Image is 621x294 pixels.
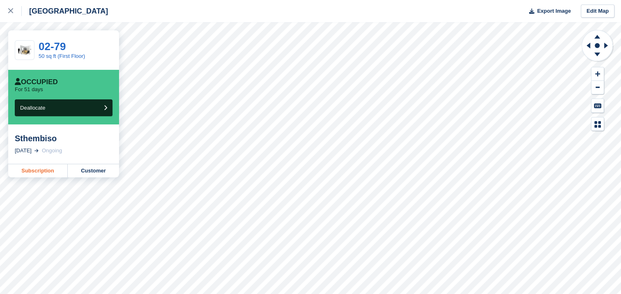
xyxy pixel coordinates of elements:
a: 02-79 [39,40,66,53]
a: Edit Map [581,5,614,18]
button: Export Image [524,5,571,18]
a: Customer [68,164,119,177]
button: Zoom In [591,67,604,81]
span: Deallocate [20,105,45,111]
span: Export Image [537,7,571,15]
a: 50 sq ft (First Floor) [39,53,85,59]
p: For 51 days [15,86,43,93]
button: Keyboard Shortcuts [591,99,604,113]
a: Subscription [8,164,68,177]
button: Deallocate [15,99,112,116]
div: Occupied [15,78,58,86]
button: Zoom Out [591,81,604,94]
div: [DATE] [15,147,32,155]
div: Sthembiso [15,133,112,143]
div: Ongoing [42,147,62,155]
img: arrow-right-light-icn-cde0832a797a2874e46488d9cf13f60e5c3a73dbe684e267c42b8395dfbc2abf.svg [34,149,39,152]
button: Map Legend [591,117,604,131]
img: 50.jpg [15,43,34,57]
div: [GEOGRAPHIC_DATA] [22,6,108,16]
